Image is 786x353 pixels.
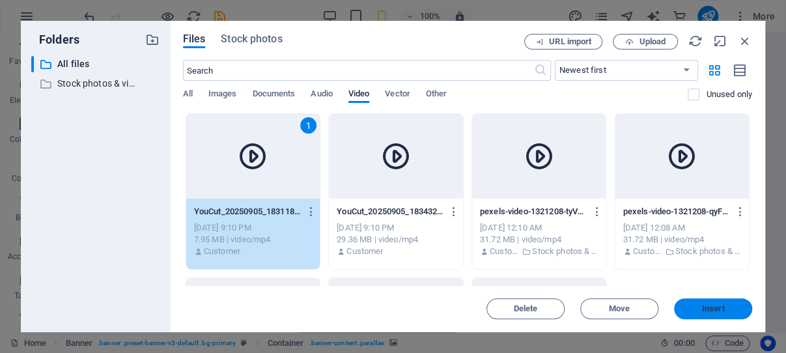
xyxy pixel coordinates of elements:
[31,56,34,72] div: ​
[623,222,741,234] div: [DATE] 12:08 AM
[31,76,135,92] div: Stock photos & videos
[337,206,443,218] p: YouCut_20250905_183432821-9t2VWe8KACmFnjkVNwX8Pg.mp4
[532,246,598,257] p: Stock photos & videos
[688,34,703,48] i: Reload
[490,246,518,257] p: Customer
[480,222,598,234] div: [DATE] 12:10 AM
[21,233,157,304] a: Important ghana news
[480,206,586,218] p: pexels-video-1321208-tyVA4x-HBcGjOF9QRJtdPQ.mp4
[337,222,455,234] div: [DATE] 9:10 PM
[674,298,752,319] button: Insert
[623,234,741,246] div: 31.72 MB | video/mp4
[706,89,752,100] p: Displays only files that are not in use on the website. Files added during this session can still...
[221,31,282,47] span: Stock photos
[426,86,447,104] span: Other
[183,31,206,47] span: Files
[639,38,666,46] span: Upload
[194,234,313,246] div: 7.95 MB | video/mp4
[549,38,591,46] span: URL import
[194,222,313,234] div: [DATE] 9:10 PM
[623,206,729,218] p: pexels-video-1321208-qyFN7dlSEvB6EyTAdCUbmw.mp4
[57,57,135,72] p: All files
[609,305,630,313] span: Move
[633,246,662,257] p: Customer
[713,34,727,48] i: Minimize
[208,86,237,104] span: Images
[145,33,160,47] i: Create new folder
[183,60,534,81] input: Search
[346,246,383,257] p: Customer
[337,234,455,246] div: 29.36 MB | video/mp4
[524,34,602,49] button: URL import
[57,76,135,91] p: Stock photos & videos
[194,206,300,218] p: YouCut_20250905_183118774-QUFC7dklZ-54vBn6Y-YR3w.mp4
[183,86,193,104] span: All
[738,34,752,48] i: Close
[480,234,598,246] div: 31.72 MB | video/mp4
[252,86,295,104] span: Documents
[311,86,332,104] span: Audio
[348,86,369,104] span: Video
[613,34,678,49] button: Upload
[204,246,240,257] p: Customer
[580,298,658,319] button: Move
[675,246,741,257] p: Stock photos & videos
[486,298,565,319] button: Delete
[31,31,79,48] p: Folders
[31,76,160,92] div: Stock photos & videos
[300,117,316,134] div: 1
[702,305,725,313] span: Insert
[385,86,410,104] span: Vector
[514,305,538,313] span: Delete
